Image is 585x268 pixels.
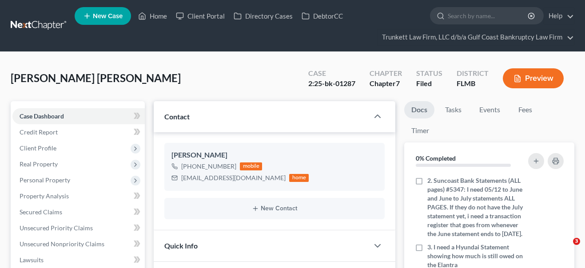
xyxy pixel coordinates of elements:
span: Quick Info [164,241,198,250]
button: New Contact [171,205,378,212]
a: Events [472,101,507,118]
div: mobile [240,162,262,170]
a: Fees [511,101,539,118]
strong: 0% Completed [416,154,456,162]
a: Case Dashboard [12,108,145,124]
div: Filed [416,79,442,89]
span: 2. Suncoast Bank Statements (ALL pages) #5347: I need 05/12 to June and June to July statements A... [427,176,524,238]
a: Secured Claims [12,204,145,220]
div: [PERSON_NAME] [171,150,378,161]
iframe: Intercom live chat [555,238,576,259]
a: Client Portal [171,8,229,24]
span: 7 [396,79,400,87]
a: Unsecured Nonpriority Claims [12,236,145,252]
input: Search by name... [448,8,529,24]
a: Timer [404,122,436,139]
span: [PERSON_NAME] [PERSON_NAME] [11,71,181,84]
a: Lawsuits [12,252,145,268]
span: Personal Property [20,176,70,184]
a: Home [134,8,171,24]
span: Client Profile [20,144,56,152]
a: Directory Cases [229,8,297,24]
span: Lawsuits [20,256,44,264]
span: Case Dashboard [20,112,64,120]
div: District [457,68,489,79]
a: Credit Report [12,124,145,140]
div: Case [308,68,355,79]
span: Credit Report [20,128,58,136]
span: Unsecured Priority Claims [20,224,93,232]
a: Docs [404,101,434,118]
a: Unsecured Priority Claims [12,220,145,236]
div: home [289,174,309,182]
span: 3 [573,238,580,245]
div: [EMAIL_ADDRESS][DOMAIN_NAME] [181,173,286,182]
a: DebtorCC [297,8,347,24]
div: Chapter [370,68,402,79]
span: Contact [164,112,190,121]
span: Property Analysis [20,192,69,200]
span: New Case [93,13,123,20]
a: Tasks [438,101,469,118]
div: FLMB [457,79,489,89]
div: Chapter [370,79,402,89]
span: Real Property [20,160,58,168]
span: Secured Claims [20,208,62,216]
span: Unsecured Nonpriority Claims [20,240,104,248]
div: 2:25-bk-01287 [308,79,355,89]
button: Preview [503,68,564,88]
a: Trunkett Law Firm, LLC d/b/a Gulf Coast Bankruptcy Law Firm [378,29,574,45]
div: Status [416,68,442,79]
a: Help [544,8,574,24]
a: Property Analysis [12,188,145,204]
div: [PHONE_NUMBER] [181,162,236,171]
